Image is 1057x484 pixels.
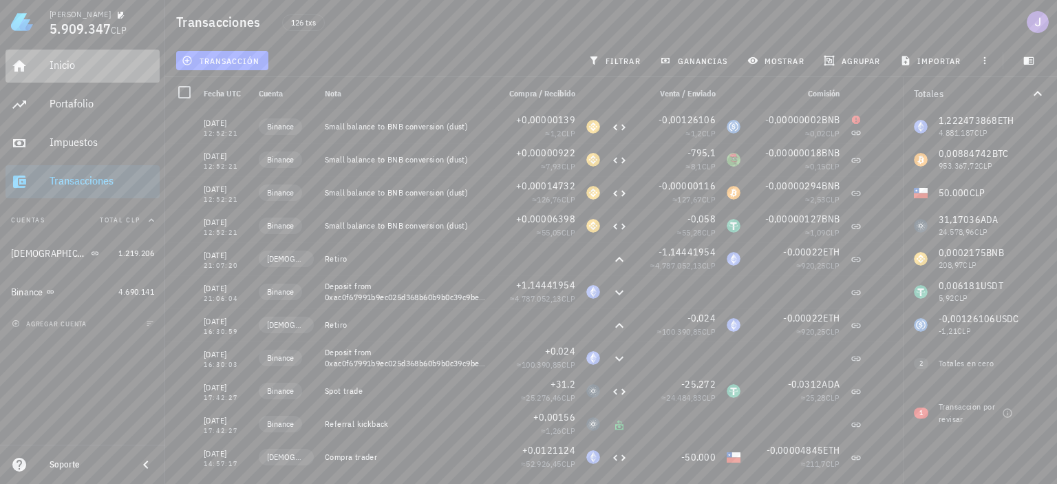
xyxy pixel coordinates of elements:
[204,282,248,295] div: [DATE]
[267,417,294,431] span: Binance
[521,459,575,469] span: ≈
[267,318,306,332] span: [DEMOGRAPHIC_DATA]
[591,55,641,66] span: filtrar
[176,51,268,70] button: transacción
[319,77,493,110] div: Nota
[510,293,575,304] span: ≈
[325,253,487,264] div: Retiro
[267,120,294,134] span: Binance
[325,452,487,463] div: Compra trader
[541,425,575,436] span: ≈
[796,260,840,271] span: ≈
[801,326,825,337] span: 920,25
[546,161,562,171] span: 7,93
[702,326,716,337] span: CLP
[100,215,140,224] span: Total CLP
[822,378,840,390] span: ADA
[204,249,248,262] div: [DATE]
[204,215,248,229] div: [DATE]
[702,260,716,271] span: CLP
[586,417,600,431] div: ADA-icon
[50,174,154,187] div: Transacciones
[894,51,970,70] button: importar
[914,89,1029,98] div: Totales
[325,281,487,303] div: Deposit from 0xac0f67991b9ec025d368b60b9b0c39c9be11319d
[681,451,716,463] span: -50.000
[583,51,649,70] button: filtrar
[687,213,716,225] span: -0,058
[657,326,716,337] span: ≈
[1027,11,1049,33] div: avatar
[659,114,716,126] span: -0,00126106
[796,326,840,337] span: ≈
[805,194,840,204] span: ≈
[50,19,111,38] span: 5.909.347
[259,88,283,98] span: Cuenta
[666,392,702,403] span: 24.484,83
[806,392,826,403] span: 25,28
[655,260,702,271] span: 4.787.052,13
[204,130,248,137] div: 12:52:21
[663,55,727,66] span: ganancias
[562,128,575,138] span: CLP
[727,219,740,233] div: USDT-icon
[325,154,487,165] div: Small balance to BNB conversion (dust)
[783,246,823,258] span: -0,00022
[267,285,294,299] span: Binance
[586,219,600,233] div: BNB-icon
[746,77,845,110] div: Comisión
[516,114,575,126] span: +0,00000139
[14,319,87,328] span: agregar cuenta
[204,447,248,461] div: [DATE]
[823,312,840,324] span: ETH
[586,186,600,200] div: BNB-icon
[204,428,248,434] div: 17:42:27
[6,88,160,121] a: Portafolio
[903,55,961,66] span: importar
[521,392,575,403] span: ≈
[516,180,575,192] span: +0,00014732
[805,161,840,171] span: ≈
[805,227,840,238] span: ≈
[681,378,716,390] span: -25,272
[204,182,248,196] div: [DATE]
[702,227,716,238] span: CLP
[633,77,721,110] div: Venta / Enviado
[822,180,840,192] span: BNB
[562,425,575,436] span: CLP
[516,147,575,159] span: +0,00000922
[562,359,575,370] span: CLP
[562,227,575,238] span: CLP
[702,161,716,171] span: CLP
[826,260,840,271] span: CLP
[291,15,316,30] span: 126 txs
[8,317,93,330] button: agregar cuenta
[11,11,33,33] img: LedgiFi
[562,161,575,171] span: CLP
[659,180,716,192] span: -0,00000116
[325,347,487,369] div: Deposit from 0xac0f67991b9ec025d368b60b9b0c39c9be11319d
[783,312,823,324] span: -0,00022
[788,378,822,390] span: -0,0312
[50,136,154,149] div: Impuestos
[325,319,487,330] div: Retiro
[6,204,160,237] button: CuentasTotal CLP
[661,392,716,403] span: ≈
[545,345,576,357] span: +0,024
[562,194,575,204] span: CLP
[823,246,840,258] span: ETH
[204,116,248,130] div: [DATE]
[516,279,575,291] span: +1,14441954
[184,55,259,66] span: transacción
[204,262,248,269] div: 21:07:20
[818,51,888,70] button: agrupar
[826,326,840,337] span: CLP
[919,408,923,419] span: 1
[204,348,248,361] div: [DATE]
[204,295,248,302] div: 21:06:04
[204,88,241,98] span: Fecha UTC
[537,227,575,238] span: ≈
[822,147,840,159] span: BNB
[801,392,840,403] span: ≈
[939,401,996,425] div: Transaccion por revisar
